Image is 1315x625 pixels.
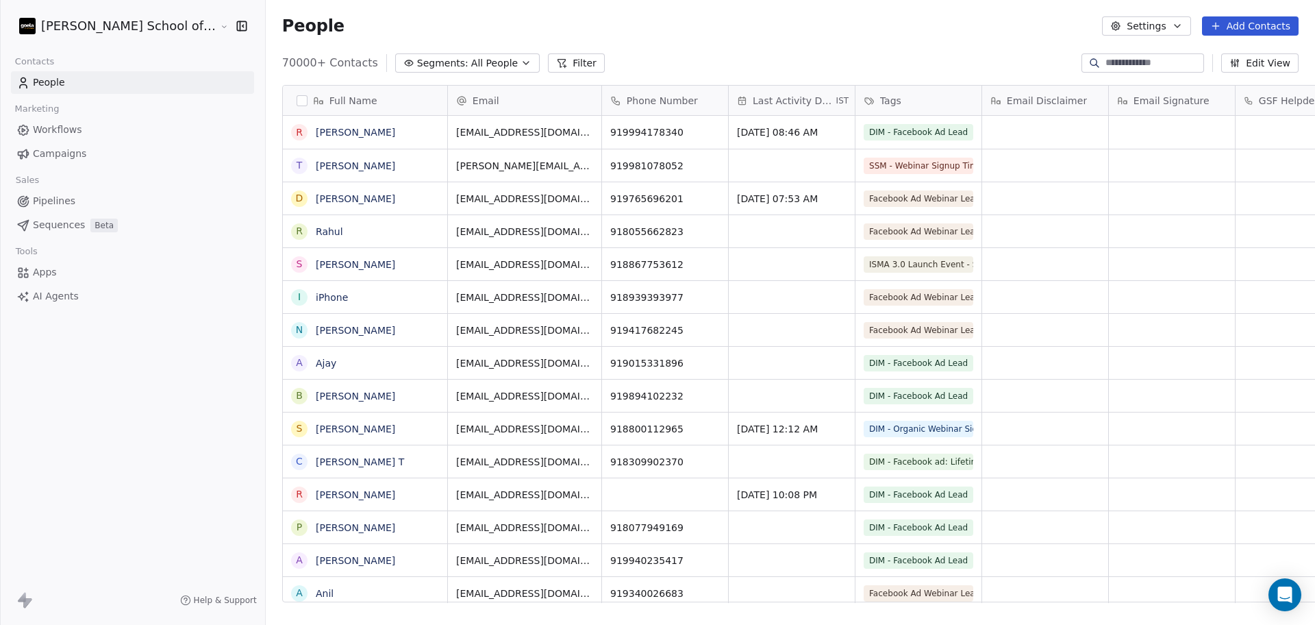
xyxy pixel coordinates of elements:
[610,258,720,271] span: 918867753612
[1109,86,1235,115] div: Email Signature
[456,192,593,206] span: [EMAIL_ADDRESS][DOMAIN_NAME]
[737,125,847,139] span: [DATE] 08:46 AM
[329,94,377,108] span: Full Name
[471,56,518,71] span: All People
[316,489,395,500] a: [PERSON_NAME]
[316,292,348,303] a: iPhone
[610,125,720,139] span: 919994178340
[610,422,720,436] span: 918800112965
[9,99,65,119] span: Marketing
[1102,16,1190,36] button: Settings
[1202,16,1299,36] button: Add Contacts
[737,422,847,436] span: [DATE] 12:12 AM
[316,127,395,138] a: [PERSON_NAME]
[548,53,605,73] button: Filter
[864,519,973,536] span: DIM - Facebook Ad Lead
[282,55,378,71] span: 70000+ Contacts
[316,160,395,171] a: [PERSON_NAME]
[610,521,720,535] span: 918077949169
[864,388,973,404] span: DIM - Facebook Ad Lead
[456,389,593,403] span: [EMAIL_ADDRESS][DOMAIN_NAME]
[864,421,973,437] span: DIM - Organic Webinar Signup Time
[296,257,302,271] div: S
[610,587,720,600] span: 919340026683
[16,14,210,38] button: [PERSON_NAME] School of Finance LLP
[316,193,395,204] a: [PERSON_NAME]
[19,18,36,34] img: Zeeshan%20Neck%20Print%20Dark.png
[864,552,973,569] span: DIM - Facebook Ad Lead
[610,225,720,238] span: 918055662823
[283,86,447,115] div: Full Name
[297,158,303,173] div: T
[864,223,973,240] span: Facebook Ad Webinar Lead
[296,224,303,238] div: R
[316,391,395,402] a: [PERSON_NAME]
[864,487,973,503] span: DIM - Facebook Ad Lead
[180,595,257,606] a: Help & Support
[610,323,720,337] span: 919417682245
[9,51,60,72] span: Contacts
[456,455,593,469] span: [EMAIL_ADDRESS][DOMAIN_NAME]
[296,421,302,436] div: S
[296,356,303,370] div: A
[855,86,981,115] div: Tags
[1268,578,1301,611] div: Open Intercom Messenger
[610,455,720,469] span: 918309902370
[610,291,720,304] span: 918939393977
[1007,94,1087,108] span: Email Disclaimer
[297,520,302,535] div: P
[456,225,593,238] span: [EMAIL_ADDRESS][DOMAIN_NAME]
[456,323,593,337] span: [EMAIL_ADDRESS][DOMAIN_NAME]
[316,226,343,237] a: Rahul
[316,424,395,434] a: [PERSON_NAME]
[456,587,593,600] span: [EMAIL_ADDRESS][DOMAIN_NAME]
[90,219,118,232] span: Beta
[283,116,448,603] div: grid
[282,16,345,36] span: People
[610,389,720,403] span: 919894102232
[11,285,254,308] a: AI Agents
[729,86,855,115] div: Last Activity DateIST
[316,259,395,270] a: [PERSON_NAME]
[456,554,593,567] span: [EMAIL_ADDRESS][DOMAIN_NAME]
[627,94,698,108] span: Phone Number
[737,488,847,502] span: [DATE] 10:08 PM
[456,291,593,304] span: [EMAIL_ADDRESS][DOMAIN_NAME]
[194,595,257,606] span: Help & Support
[296,323,303,337] div: N
[753,94,834,108] span: Last Activity Date
[1221,53,1299,73] button: Edit View
[456,521,593,535] span: [EMAIL_ADDRESS][DOMAIN_NAME]
[448,86,601,115] div: Email
[33,194,75,208] span: Pipelines
[33,218,85,232] span: Sequences
[33,75,65,90] span: People
[296,487,303,502] div: R
[33,147,86,161] span: Campaigns
[610,159,720,173] span: 919981078052
[11,143,254,165] a: Campaigns
[864,289,973,306] span: Facebook Ad Webinar Lead
[11,71,254,94] a: People
[864,158,973,174] span: SSM - Webinar Signup Time
[33,265,57,280] span: Apps
[33,123,82,137] span: Workflows
[316,456,404,467] a: [PERSON_NAME] T
[610,356,720,370] span: 919015331896
[473,94,499,108] span: Email
[737,192,847,206] span: [DATE] 07:53 AM
[316,358,336,369] a: Ajay
[864,256,973,273] span: ISMA 3.0 Launch Event - Signup
[41,17,216,35] span: [PERSON_NAME] School of Finance LLP
[296,586,303,600] div: A
[295,191,303,206] div: D
[1134,94,1210,108] span: Email Signature
[296,454,303,469] div: C
[316,555,395,566] a: [PERSON_NAME]
[864,191,973,207] span: Facebook Ad Webinar Lead
[864,454,973,470] span: DIM - Facebook ad: Lifetime Recording
[316,588,334,599] a: Anil
[864,124,973,140] span: DIM - Facebook Ad Lead
[11,190,254,212] a: Pipelines
[836,95,849,106] span: IST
